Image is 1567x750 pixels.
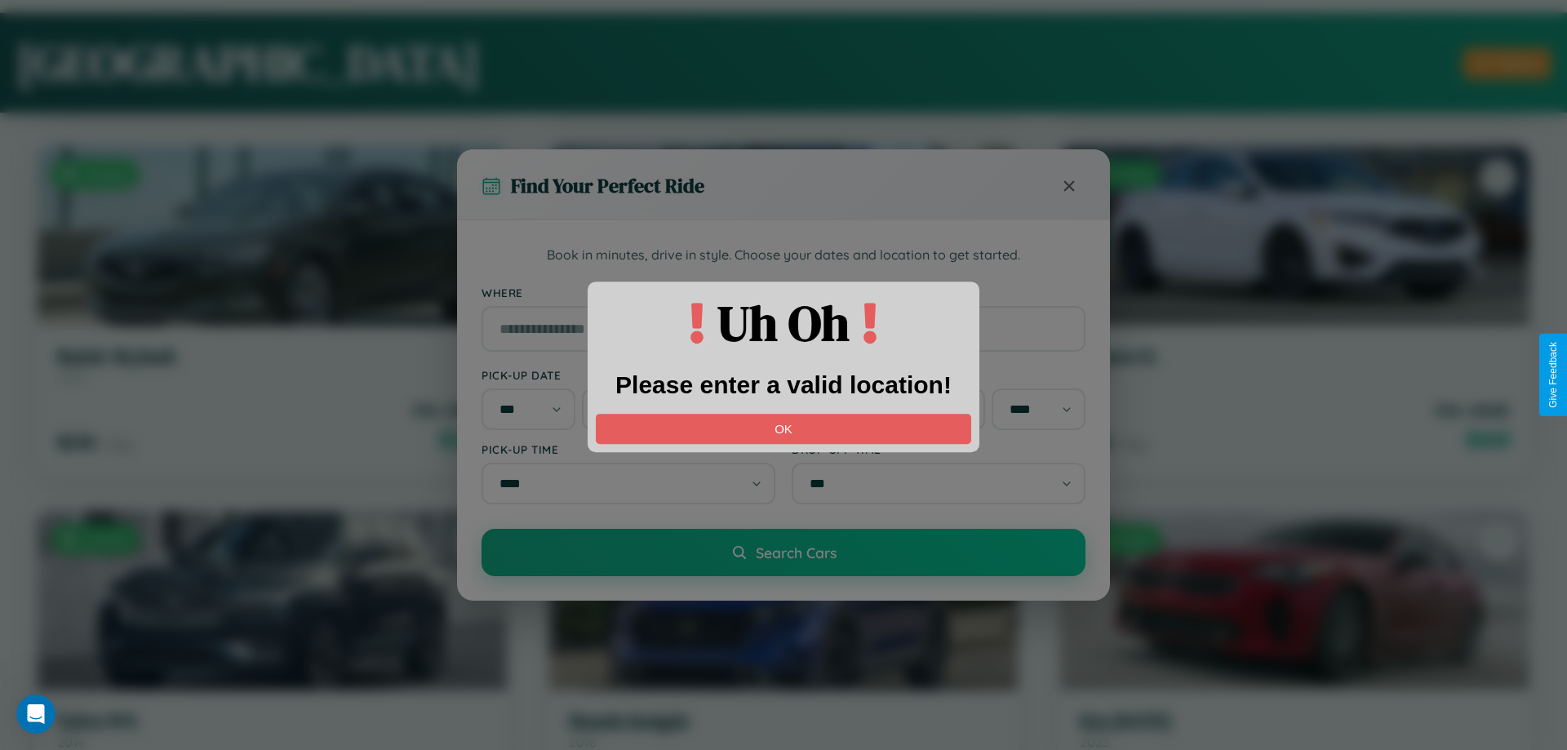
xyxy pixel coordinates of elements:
label: Where [482,286,1085,300]
label: Drop-off Date [792,368,1085,382]
p: Book in minutes, drive in style. Choose your dates and location to get started. [482,245,1085,266]
label: Pick-up Date [482,368,775,382]
h3: Find Your Perfect Ride [511,172,704,199]
label: Drop-off Time [792,442,1085,456]
label: Pick-up Time [482,442,775,456]
span: Search Cars [756,544,837,561]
